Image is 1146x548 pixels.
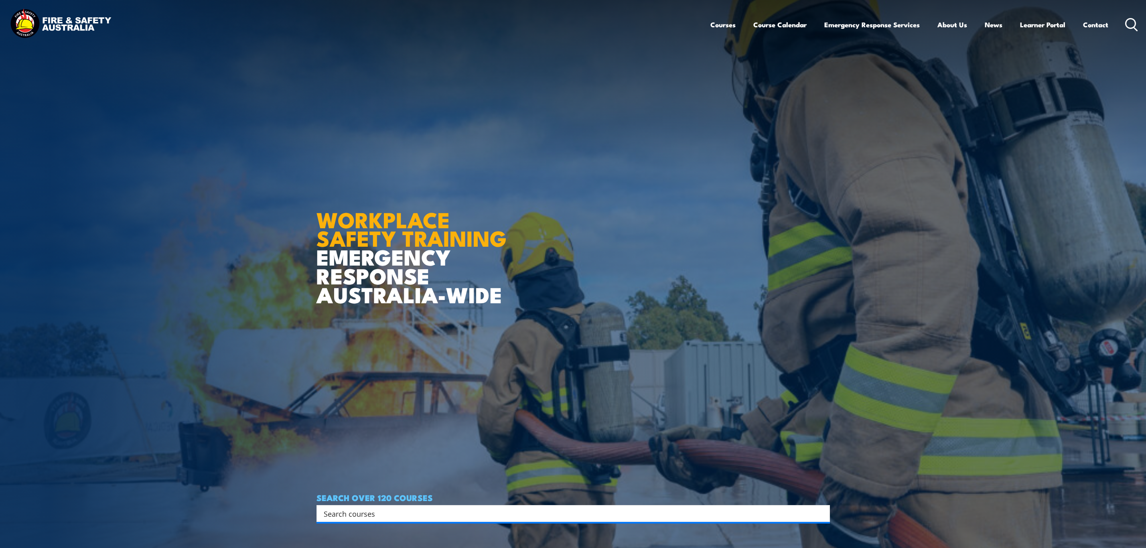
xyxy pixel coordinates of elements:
[710,14,736,35] a: Courses
[316,202,507,254] strong: WORKPLACE SAFETY TRAINING
[316,190,513,304] h1: EMERGENCY RESPONSE AUSTRALIA-WIDE
[1020,14,1065,35] a: Learner Portal
[325,508,814,519] form: Search form
[985,14,1002,35] a: News
[824,14,920,35] a: Emergency Response Services
[937,14,967,35] a: About Us
[324,507,812,520] input: Search input
[316,493,830,502] h4: SEARCH OVER 120 COURSES
[816,508,827,519] button: Search magnifier button
[1083,14,1108,35] a: Contact
[753,14,807,35] a: Course Calendar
